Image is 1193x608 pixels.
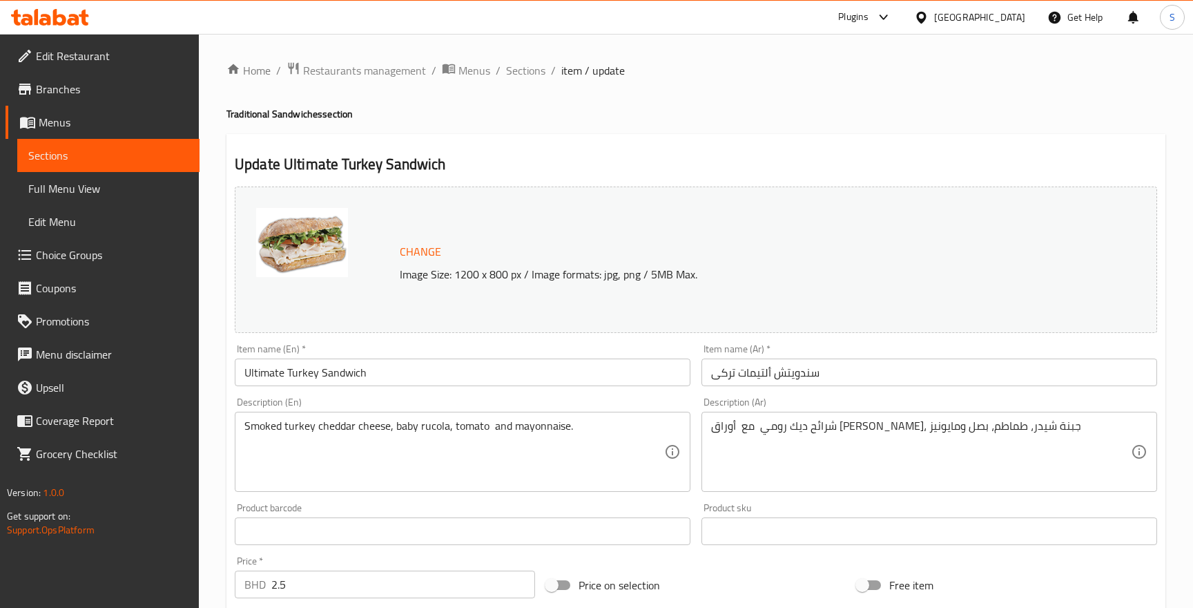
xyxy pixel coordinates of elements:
[36,379,188,396] span: Upsell
[276,62,281,79] li: /
[400,242,441,262] span: Change
[701,517,1157,545] input: Please enter product sku
[6,106,200,139] a: Menus
[6,437,200,471] a: Grocery Checklist
[6,338,200,371] a: Menu disclaimer
[6,305,200,338] a: Promotions
[287,61,426,79] a: Restaurants management
[28,180,188,197] span: Full Menu View
[244,419,664,485] textarea: Smoked turkey cheddar cheese, baby rucola, tomato and mayonnaise.
[711,419,1131,485] textarea: شرائح ديك رومي مع أوراق [PERSON_NAME]، جبنة شيدر، طماطم، بصل ومايونيز
[394,238,447,266] button: Change
[39,114,188,131] span: Menus
[496,62,501,79] li: /
[17,139,200,172] a: Sections
[6,404,200,437] a: Coverage Report
[701,359,1157,386] input: Enter name Ar
[36,247,188,263] span: Choice Groups
[235,359,690,386] input: Enter name En
[271,571,535,598] input: Please enter price
[934,10,1025,25] div: [GEOGRAPHIC_DATA]
[6,238,200,272] a: Choice Groups
[235,517,690,545] input: Please enter product barcode
[579,577,660,593] span: Price on selection
[458,62,490,79] span: Menus
[244,576,266,593] p: BHD
[226,107,1165,121] h4: Traditional Sandwiches section
[7,521,95,539] a: Support.OpsPlatform
[7,484,41,502] span: Version:
[28,213,188,230] span: Edit Menu
[226,61,1165,79] nav: breadcrumb
[6,73,200,106] a: Branches
[43,484,64,502] span: 1.0.0
[36,346,188,363] span: Menu disclaimer
[28,147,188,164] span: Sections
[36,81,188,97] span: Branches
[838,9,869,26] div: Plugins
[36,48,188,64] span: Edit Restaurant
[431,62,436,79] li: /
[226,62,271,79] a: Home
[36,446,188,462] span: Grocery Checklist
[6,39,200,73] a: Edit Restaurant
[561,62,625,79] span: item / update
[6,272,200,305] a: Coupons
[394,266,1054,283] p: Image Size: 1200 x 800 px / Image formats: jpg, png / 5MB Max.
[36,412,188,429] span: Coverage Report
[442,61,490,79] a: Menus
[889,577,933,593] span: Free item
[6,371,200,404] a: Upsell
[36,313,188,330] span: Promotions
[235,154,1157,175] h2: Update Ultimate Turkey Sandwich
[1170,10,1175,25] span: S
[7,507,70,525] span: Get support on:
[506,62,545,79] a: Sections
[303,62,426,79] span: Restaurants management
[17,205,200,238] a: Edit Menu
[256,208,348,277] img: Ultimate_turkey_1_637268985953201406.jpg
[36,280,188,296] span: Coupons
[551,62,556,79] li: /
[17,172,200,205] a: Full Menu View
